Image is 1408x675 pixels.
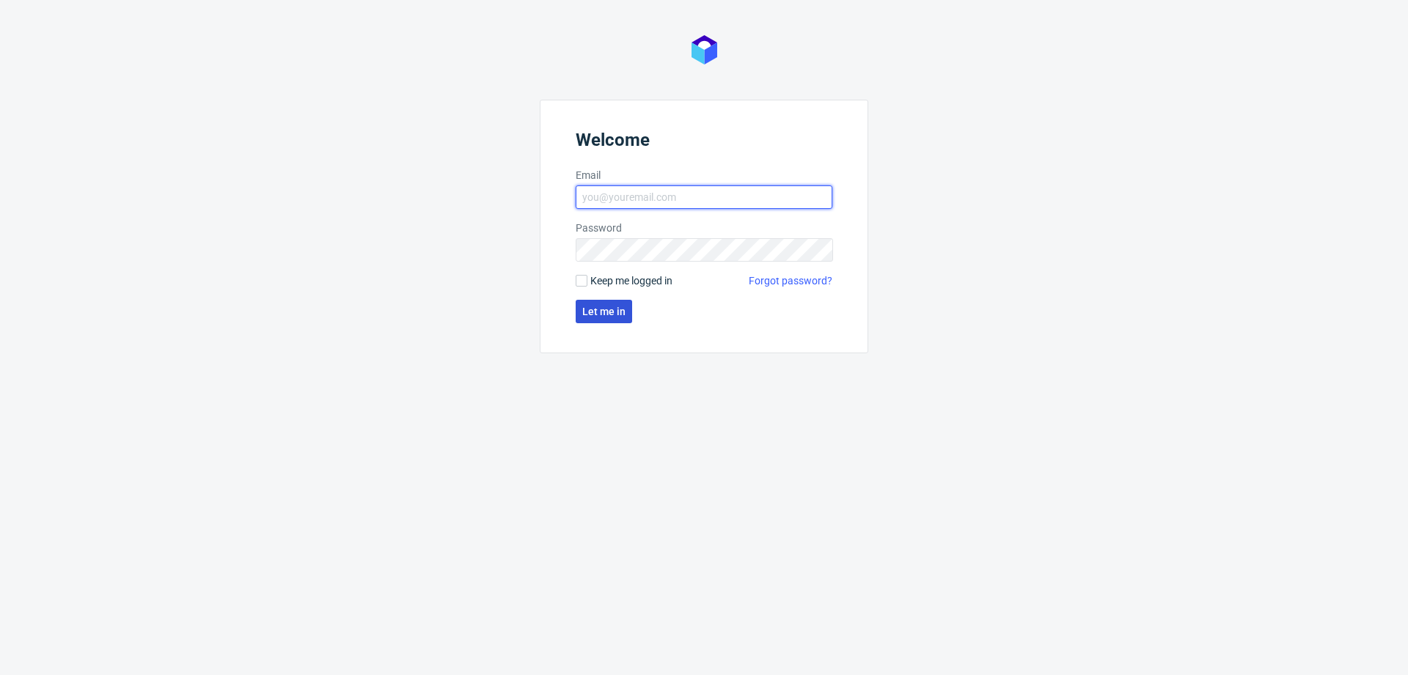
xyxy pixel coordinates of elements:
[576,168,832,182] label: Email
[576,221,832,235] label: Password
[576,185,832,209] input: you@youremail.com
[576,130,832,156] header: Welcome
[749,273,832,288] a: Forgot password?
[576,300,632,323] button: Let me in
[590,273,672,288] span: Keep me logged in
[582,306,626,317] span: Let me in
